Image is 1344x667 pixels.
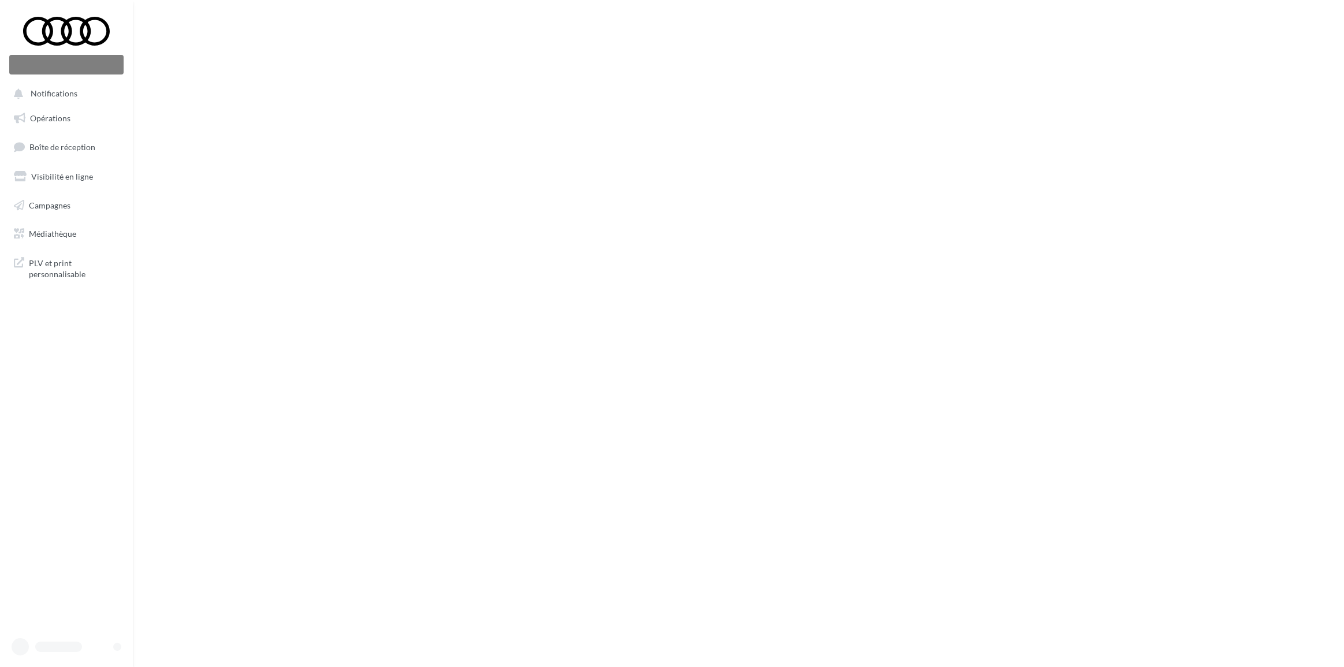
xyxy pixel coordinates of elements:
a: Médiathèque [7,222,126,246]
span: Visibilité en ligne [31,172,93,181]
span: Médiathèque [29,229,76,239]
span: Boîte de réception [29,142,95,152]
div: Nouvelle campagne [9,55,124,74]
span: Campagnes [29,200,70,210]
a: Campagnes [7,193,126,218]
a: Visibilité en ligne [7,165,126,189]
a: Boîte de réception [7,135,126,159]
span: PLV et print personnalisable [29,255,119,280]
a: Opérations [7,106,126,131]
a: PLV et print personnalisable [7,251,126,285]
span: Notifications [31,89,77,99]
span: Opérations [30,113,70,123]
